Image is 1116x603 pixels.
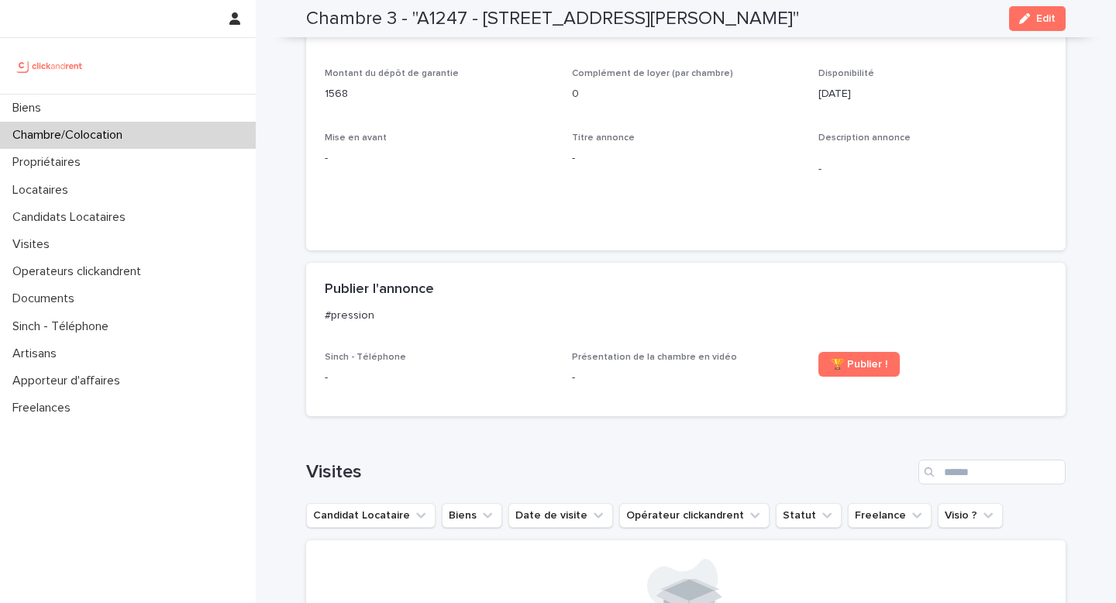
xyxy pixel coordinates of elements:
p: Biens [6,101,53,115]
p: - [325,370,553,386]
button: Edit [1009,6,1066,31]
span: 🏆 Publier ! [831,359,887,370]
button: Opérateur clickandrent [619,503,770,528]
span: Présentation de la chambre en vidéo [572,353,737,362]
a: 🏆 Publier ! [818,352,900,377]
p: - [325,150,553,167]
button: Biens [442,503,502,528]
span: Titre annonce [572,133,635,143]
p: Documents [6,291,87,306]
p: Freelances [6,401,83,415]
span: Mise en avant [325,133,387,143]
p: Artisans [6,346,69,361]
p: Chambre/Colocation [6,128,135,143]
p: Locataires [6,183,81,198]
button: Freelance [848,503,932,528]
p: - [572,150,801,167]
p: #pression [325,308,1041,322]
p: Operateurs clickandrent [6,264,153,279]
span: Sinch - Téléphone [325,353,406,362]
button: Visio ? [938,503,1003,528]
span: Edit [1036,13,1056,24]
p: 1568 [325,86,553,102]
span: Description annonce [818,133,911,143]
button: Candidat Locataire [306,503,436,528]
p: Apporteur d'affaires [6,374,133,388]
button: Statut [776,503,842,528]
p: Sinch - Téléphone [6,319,121,334]
span: Disponibilité [818,69,874,78]
span: Montant du dépôt de garantie [325,69,459,78]
input: Search [918,460,1066,484]
h1: Visites [306,461,912,484]
h2: Chambre 3 - "A1247 - [STREET_ADDRESS][PERSON_NAME]" [306,8,799,30]
span: Complément de loyer (par chambre) [572,69,733,78]
p: [DATE] [818,86,1047,102]
p: Propriétaires [6,155,93,170]
button: Date de visite [508,503,613,528]
p: Visites [6,237,62,252]
img: UCB0brd3T0yccxBKYDjQ [12,50,88,81]
p: - [572,370,801,386]
p: 0 [572,86,801,102]
h2: Publier l'annonce [325,281,434,298]
p: Candidats Locataires [6,210,138,225]
p: - [818,161,1047,177]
